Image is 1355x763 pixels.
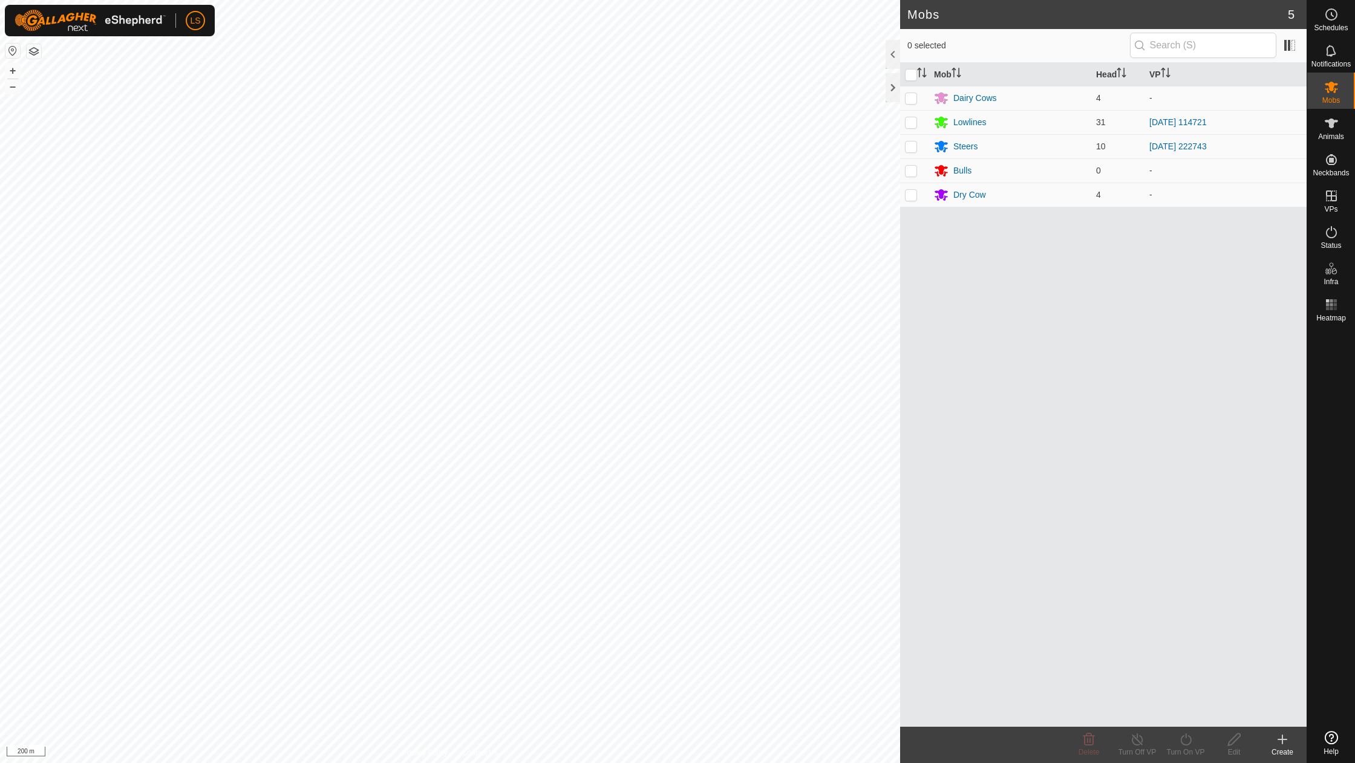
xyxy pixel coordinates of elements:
[953,140,978,153] div: Steers
[1149,141,1207,151] a: [DATE] 222743
[907,39,1130,52] span: 0 selected
[5,63,20,78] button: +
[5,44,20,58] button: Reset Map
[15,10,166,31] img: Gallagher Logo
[917,70,927,79] p-sorticon: Activate to sort
[1149,117,1207,127] a: [DATE] 114721
[1079,748,1100,756] span: Delete
[953,164,971,177] div: Bulls
[1130,33,1276,58] input: Search (S)
[1144,63,1307,86] th: VP
[953,116,986,129] div: Lowlines
[1117,70,1126,79] p-sorticon: Activate to sort
[402,747,448,758] a: Privacy Policy
[1318,133,1344,140] span: Animals
[1258,747,1307,758] div: Create
[1161,747,1210,758] div: Turn On VP
[953,92,997,105] div: Dairy Cows
[907,7,1288,22] h2: Mobs
[1096,117,1106,127] span: 31
[1113,747,1161,758] div: Turn Off VP
[1096,93,1101,103] span: 4
[952,70,961,79] p-sorticon: Activate to sort
[1314,24,1348,31] span: Schedules
[1144,183,1307,207] td: -
[1210,747,1258,758] div: Edit
[1091,63,1144,86] th: Head
[953,189,986,201] div: Dry Cow
[1324,206,1337,213] span: VPs
[1311,60,1351,68] span: Notifications
[1288,5,1295,24] span: 5
[462,747,498,758] a: Contact Us
[1322,97,1340,104] span: Mobs
[1313,169,1349,177] span: Neckbands
[1307,726,1355,760] a: Help
[1096,190,1101,200] span: 4
[1316,314,1346,322] span: Heatmap
[1096,141,1106,151] span: 10
[1161,70,1171,79] p-sorticon: Activate to sort
[929,63,1091,86] th: Mob
[1324,278,1338,285] span: Infra
[1324,748,1339,755] span: Help
[27,44,41,59] button: Map Layers
[190,15,200,27] span: LS
[5,79,20,94] button: –
[1321,242,1341,249] span: Status
[1096,166,1101,175] span: 0
[1144,158,1307,183] td: -
[1144,86,1307,110] td: -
